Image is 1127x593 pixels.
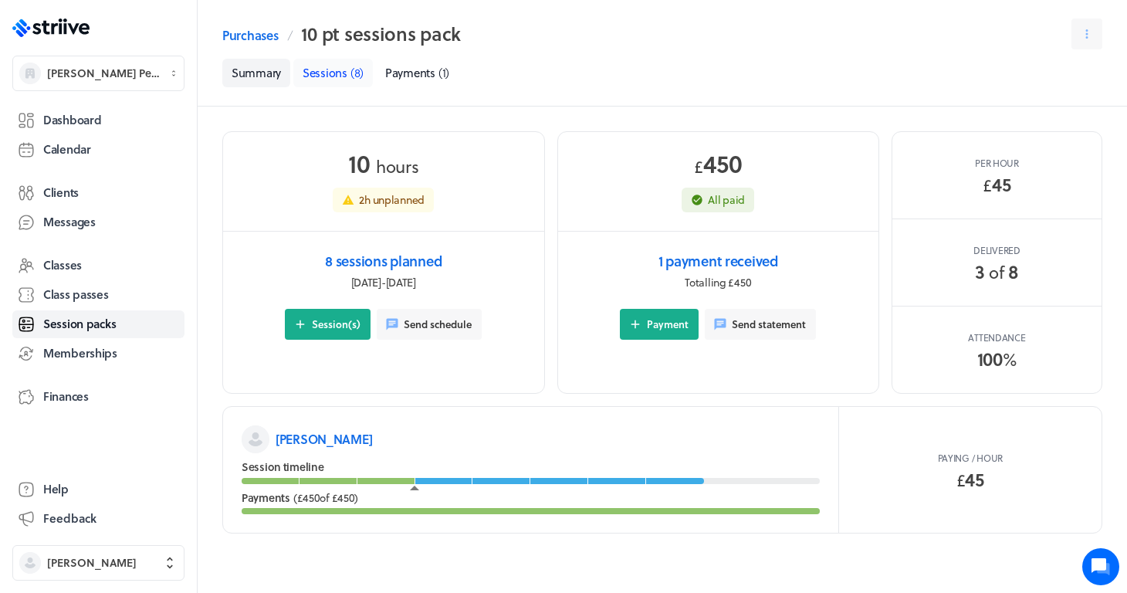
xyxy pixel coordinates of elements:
[348,151,419,175] p: 10
[647,317,689,331] span: Payment
[376,154,419,178] span: hours
[12,136,184,164] a: Calendar
[350,64,364,81] span: ( 8 )
[222,59,1102,87] nav: Tabs
[12,310,184,338] a: Session packs
[222,59,290,87] a: Summary
[12,545,184,581] button: [PERSON_NAME]
[43,481,69,497] span: Help
[705,309,816,340] button: Send statement
[45,266,276,296] input: Search articles
[12,208,184,236] a: Messages
[376,59,459,87] a: Payments(1)
[956,470,984,489] p: 45
[685,275,751,290] p: Totalling £450
[23,103,286,152] h2: We're here to help. Ask us anything!
[43,345,117,361] span: Memberships
[351,275,416,290] p: [DATE] - [DATE]
[12,340,184,368] a: Memberships
[43,257,82,273] span: Classes
[973,244,1020,256] p: Delivered
[359,192,425,208] div: 2h unplanned
[23,75,286,100] h1: Hi [PERSON_NAME]
[276,430,372,449] p: [PERSON_NAME]
[385,64,435,81] span: Payments
[325,250,442,272] a: 8 sessions planned
[983,172,992,197] span: £
[43,510,96,527] span: Feedback
[47,555,137,571] span: [PERSON_NAME]
[43,112,101,128] span: Dashboard
[1003,347,1017,371] span: %
[293,490,358,506] span: ( £450 of £450 )
[242,459,820,475] div: Session timeline
[968,331,1025,344] p: Attendance
[620,309,699,340] button: Payment
[938,452,1003,464] p: Paying / hour
[285,309,371,340] button: Session(s)
[222,19,461,49] nav: Breadcrumb
[43,388,89,405] span: Finances
[293,59,373,87] a: Sessions(8)
[12,505,184,533] button: Feedback
[21,240,288,259] p: Find an answer quickly
[732,317,806,331] span: Send statement
[983,175,1010,194] p: 45
[975,263,1019,281] p: 3 8
[24,180,285,211] button: New conversation
[708,192,745,208] div: All paid
[975,157,1019,169] p: Per hour
[694,154,703,178] span: £
[377,309,482,340] button: Send schedule
[12,476,184,503] a: Help
[303,64,347,81] span: Sessions
[404,317,472,331] span: Send schedule
[301,19,461,49] h2: 10 pt sessions pack
[12,179,184,207] a: Clients
[658,250,778,272] a: 1 payment received
[12,107,184,134] a: Dashboard
[12,56,184,91] button: [PERSON_NAME] Personal Training @Stable
[47,66,161,81] span: [PERSON_NAME] Personal Training @Stable
[956,467,966,492] span: £
[12,252,184,280] a: Classes
[977,350,1017,368] p: 100
[1082,548,1119,585] iframe: gist-messenger-bubble-iframe
[100,189,185,202] span: New conversation
[43,316,116,332] span: Session packs
[43,214,96,230] span: Messages
[222,26,278,45] a: Purchases
[12,281,184,309] a: Class passes
[43,286,109,303] span: Class passes
[312,317,360,331] span: Session(s)
[989,259,1003,284] span: of
[694,151,743,175] p: 450
[12,383,184,411] a: Finances
[242,490,820,506] div: Payments
[438,64,449,81] span: ( 1 )
[43,185,79,201] span: Clients
[43,141,91,158] span: Calendar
